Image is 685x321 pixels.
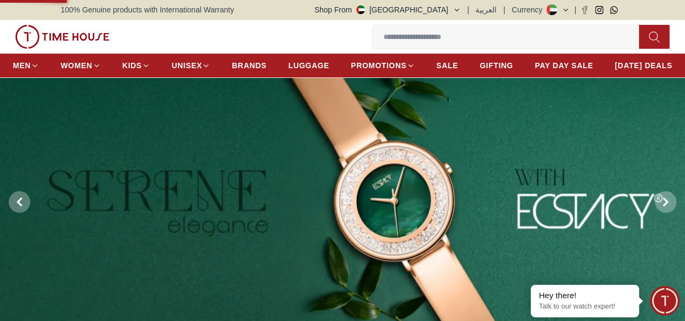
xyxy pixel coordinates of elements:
span: [DATE] DEALS [615,60,672,71]
a: Facebook [580,6,589,14]
span: WOMEN [61,60,93,71]
span: | [503,4,505,15]
span: SALE [436,60,458,71]
span: UNISEX [172,60,202,71]
a: KIDS [122,56,150,75]
div: Hey there! [539,290,631,301]
a: PAY DAY SALE [534,56,593,75]
button: Shop From[GEOGRAPHIC_DATA] [315,4,461,15]
span: PAY DAY SALE [534,60,593,71]
p: Talk to our watch expert! [539,302,631,311]
div: Currency [512,4,547,15]
a: GIFTING [480,56,513,75]
span: GIFTING [480,60,513,71]
a: LUGGAGE [288,56,329,75]
a: PROMOTIONS [351,56,415,75]
a: MEN [13,56,39,75]
a: SALE [436,56,458,75]
a: UNISEX [172,56,210,75]
a: WOMEN [61,56,101,75]
img: ... [15,25,109,49]
span: LUGGAGE [288,60,329,71]
span: KIDS [122,60,142,71]
img: United Arab Emirates [356,5,365,14]
a: Instagram [595,6,603,14]
a: [DATE] DEALS [615,56,672,75]
span: BRANDS [232,60,266,71]
div: Chat Widget [650,286,680,316]
span: | [467,4,469,15]
span: PROMOTIONS [351,60,407,71]
a: BRANDS [232,56,266,75]
span: | [574,4,576,15]
span: 100% Genuine products with International Warranty [61,4,234,15]
a: Whatsapp [610,6,618,14]
span: MEN [13,60,31,71]
button: العربية [475,4,497,15]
